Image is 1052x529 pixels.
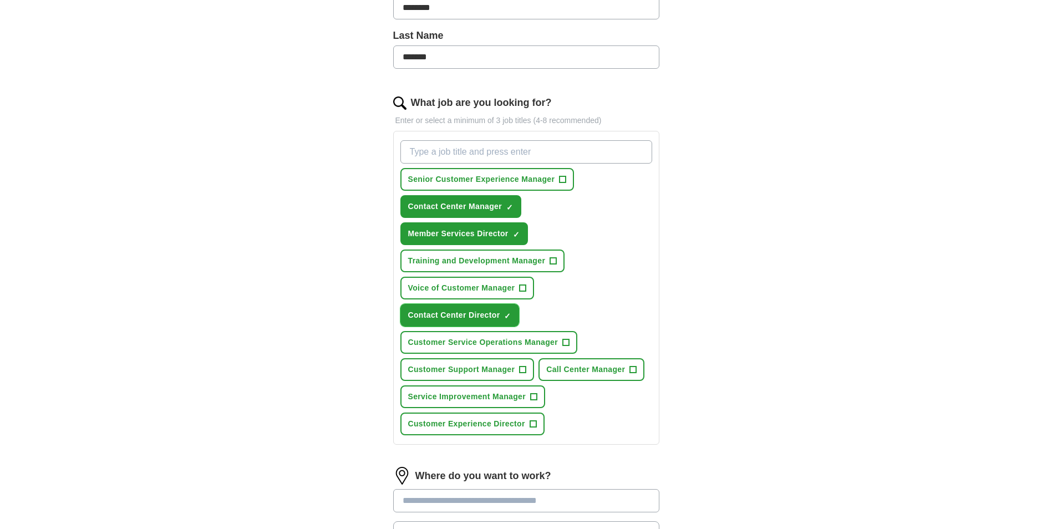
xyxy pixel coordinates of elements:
input: Type a job title and press enter [400,140,652,164]
span: Service Improvement Manager [408,391,526,403]
span: Contact Center Director [408,309,500,321]
p: Enter or select a minimum of 3 job titles (4-8 recommended) [393,115,659,126]
span: ✓ [506,203,513,212]
button: Contact Center Manager✓ [400,195,522,218]
span: Customer Experience Director [408,418,525,430]
span: Customer Support Manager [408,364,515,375]
button: Customer Support Manager [400,358,535,381]
label: Where do you want to work? [415,469,551,484]
span: Member Services Director [408,228,509,240]
span: Contact Center Manager [408,201,502,212]
button: Customer Experience Director [400,413,545,435]
span: Training and Development Manager [408,255,546,267]
button: Senior Customer Experience Manager [400,168,575,191]
img: search.png [393,96,406,110]
button: Call Center Manager [538,358,644,381]
button: Training and Development Manager [400,250,565,272]
span: Senior Customer Experience Manager [408,174,555,185]
button: Member Services Director✓ [400,222,528,245]
label: Last Name [393,28,659,43]
button: Customer Service Operations Manager [400,331,578,354]
button: Voice of Customer Manager [400,277,535,299]
img: location.png [393,467,411,485]
span: ✓ [504,312,511,321]
span: ✓ [513,230,520,239]
span: Customer Service Operations Manager [408,337,558,348]
label: What job are you looking for? [411,95,552,110]
button: Service Improvement Manager [400,385,546,408]
span: Voice of Customer Manager [408,282,515,294]
button: Contact Center Director✓ [400,304,520,327]
span: Call Center Manager [546,364,625,375]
